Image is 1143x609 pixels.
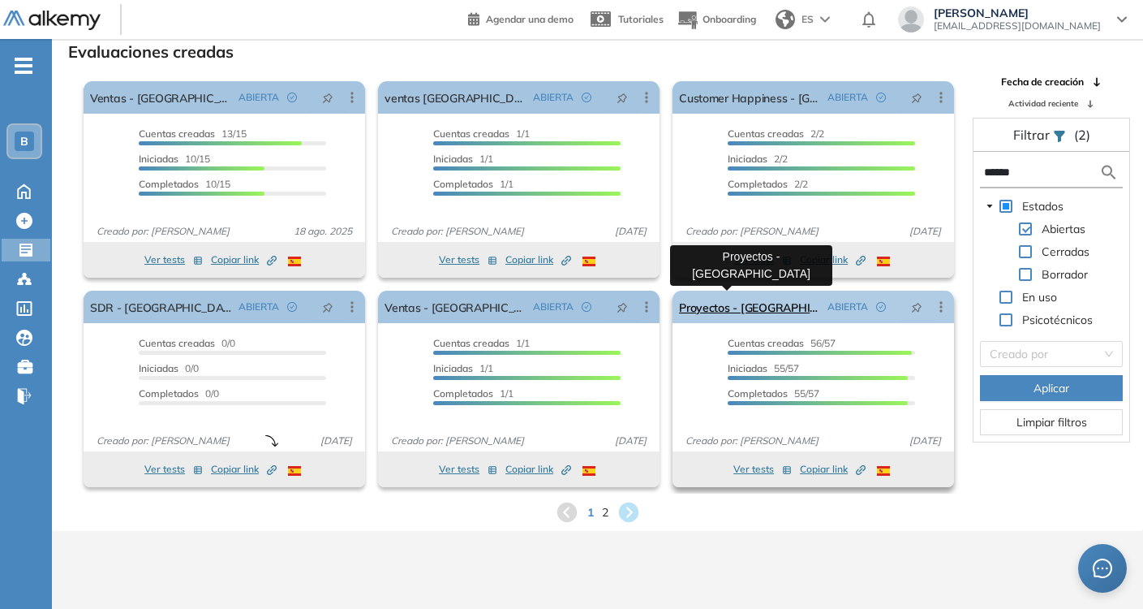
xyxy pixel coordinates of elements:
span: B [20,135,28,148]
span: Copiar link [505,253,571,267]
img: Logo [3,11,101,31]
span: check-circle [582,302,591,312]
button: pushpin [310,294,346,320]
span: Completados [433,178,493,190]
span: ABIERTA [827,300,868,314]
span: 1/1 [433,387,513,400]
span: Estados [1019,197,1067,216]
span: Copiar link [211,253,277,267]
span: 0/0 [139,387,219,400]
span: caret-down [986,202,994,210]
span: Cuentas creadas [728,337,804,349]
img: ESP [877,257,890,266]
button: Copiar link [800,250,866,270]
span: ABIERTA [533,300,574,314]
img: arrow [820,16,830,23]
img: ESP [582,466,595,476]
span: [DATE] [314,434,359,448]
span: Copiar link [800,462,866,477]
span: Iniciadas [433,362,473,374]
span: Copiar link [211,462,277,477]
span: Creado por: [PERSON_NAME] [385,434,531,448]
button: Copiar link [211,250,277,270]
span: (2) [1074,125,1090,145]
button: Copiar link [800,460,866,479]
button: Ver tests [144,250,203,270]
span: ABIERTA [238,300,279,314]
span: check-circle [582,93,591,102]
span: pushpin [617,91,628,104]
button: Onboarding [677,2,756,37]
span: Copiar link [800,253,866,267]
span: message [1093,559,1112,578]
span: ABIERTA [533,90,574,105]
span: Completados [728,387,788,400]
button: Ver tests [144,460,203,479]
span: ES [801,12,814,27]
span: Creado por: [PERSON_NAME] [385,224,531,239]
span: 55/57 [728,362,799,374]
span: 1/1 [433,178,513,190]
div: Proyectos - [GEOGRAPHIC_DATA] [670,245,832,286]
span: 0/0 [139,337,235,349]
span: 1/1 [433,153,493,165]
a: Proyectos - [GEOGRAPHIC_DATA] [679,291,821,323]
span: Completados [433,387,493,400]
button: Limpiar filtros [980,409,1123,435]
a: Customer Happiness - [GEOGRAPHIC_DATA] [679,81,821,114]
span: 1 [587,504,594,521]
span: 1/1 [433,337,530,349]
button: pushpin [604,294,640,320]
span: Iniciadas [728,153,767,165]
span: Limpiar filtros [1016,413,1087,431]
a: ventas [GEOGRAPHIC_DATA] - avanzado [385,81,526,114]
span: Cuentas creadas [139,127,215,140]
span: pushpin [322,300,333,313]
span: [DATE] [903,434,947,448]
img: ESP [288,466,301,476]
span: 18 ago. 2025 [287,224,359,239]
span: 0/0 [139,362,199,374]
span: pushpin [911,300,922,313]
span: [DATE] [903,224,947,239]
img: world [776,10,795,29]
button: Aplicar [980,375,1123,401]
span: Psicotécnicos [1019,310,1096,330]
button: pushpin [604,84,640,110]
button: Copiar link [211,460,277,479]
img: search icon [1099,162,1119,183]
span: Agendar una demo [486,13,574,25]
span: Copiar link [505,462,571,477]
span: 1/1 [433,362,493,374]
button: pushpin [899,294,935,320]
span: Creado por: [PERSON_NAME] [679,434,825,448]
span: 10/15 [139,153,210,165]
span: 13/15 [139,127,247,140]
button: Ver tests [733,460,792,479]
span: Onboarding [703,13,756,25]
span: 2 [602,504,608,521]
span: Actividad reciente [1008,97,1078,110]
span: En uso [1019,287,1060,307]
span: Cuentas creadas [139,337,215,349]
span: Tutoriales [618,13,664,25]
span: pushpin [911,91,922,104]
button: Copiar link [505,460,571,479]
span: Creado por: [PERSON_NAME] [90,224,236,239]
span: [DATE] [608,224,653,239]
a: Ventas - [GEOGRAPHIC_DATA] (intermedio) [385,291,526,323]
button: Ver tests [439,460,497,479]
span: 2/2 [728,178,808,190]
span: ABIERTA [827,90,868,105]
span: check-circle [287,302,297,312]
span: Cuentas creadas [728,127,804,140]
span: check-circle [287,93,297,102]
span: Creado por: [PERSON_NAME] [679,224,825,239]
a: Ventas - [GEOGRAPHIC_DATA] [90,81,232,114]
span: En uso [1022,290,1057,304]
span: 1/1 [433,127,530,140]
span: 2/2 [728,153,788,165]
span: ABIERTA [238,90,279,105]
i: - [15,64,32,67]
img: ESP [582,257,595,266]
